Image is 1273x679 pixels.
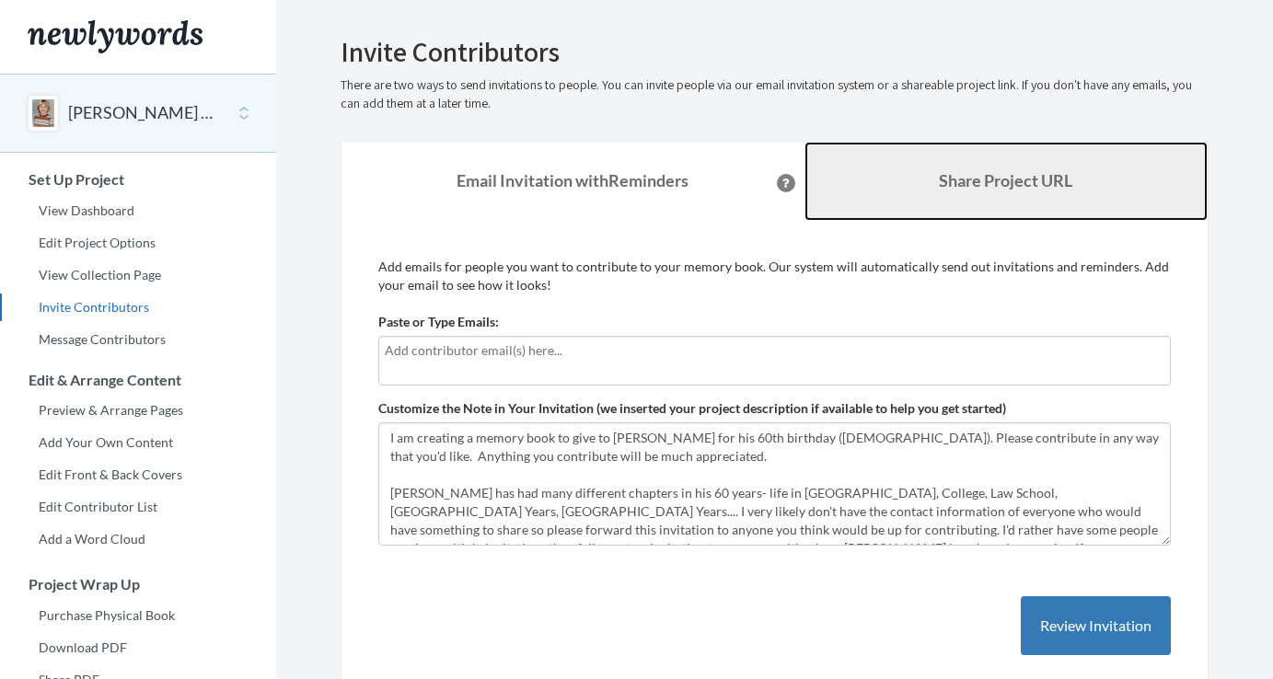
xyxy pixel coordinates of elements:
label: Paste or Type Emails: [378,313,499,331]
b: Share Project URL [939,170,1072,190]
h3: Project Wrap Up [1,576,276,593]
button: [PERSON_NAME] 60th Birthday! [68,101,217,125]
strong: Email Invitation with Reminders [457,170,689,190]
p: There are two ways to send invitations to people. You can invite people via our email invitation ... [341,76,1209,113]
input: Add contributor email(s) here... [385,340,1164,361]
button: Review Invitation [1021,596,1171,656]
label: Customize the Note in Your Invitation (we inserted your project description if available to help ... [378,399,1006,418]
span: Support [39,13,105,29]
h2: Invite Contributors [341,37,1209,67]
textarea: I am creating a memory book to give to [PERSON_NAME] for his 60th birthday ([DEMOGRAPHIC_DATA]). ... [378,422,1171,546]
h3: Set Up Project [1,171,276,188]
img: Newlywords logo [28,20,203,53]
p: Add emails for people you want to contribute to your memory book. Our system will automatically s... [378,258,1171,294]
h3: Edit & Arrange Content [1,372,276,388]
